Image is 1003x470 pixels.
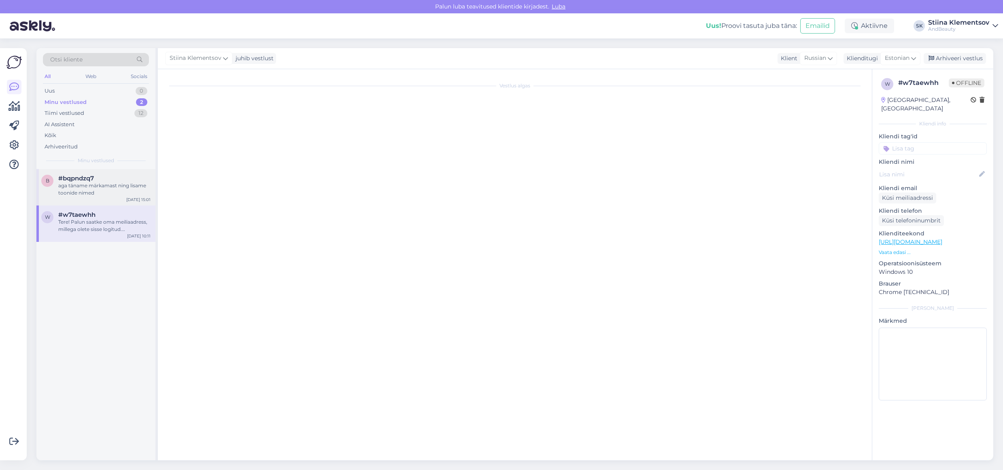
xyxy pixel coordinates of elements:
span: Russian [804,54,826,63]
div: All [43,71,52,82]
div: Vestlus algas [166,82,864,89]
div: AndBeauty [928,26,989,32]
div: Arhiveeritud [45,143,78,151]
div: Klienditugi [844,54,878,63]
span: w [45,214,50,220]
div: Socials [129,71,149,82]
div: Kõik [45,131,56,140]
div: Küsi telefoninumbrit [879,215,944,226]
div: [DATE] 15:01 [126,197,151,203]
div: Küsi meiliaadressi [879,193,936,203]
p: Märkmed [879,317,987,325]
div: AI Assistent [45,121,74,129]
div: Web [84,71,98,82]
span: Minu vestlused [78,157,114,164]
span: #w7taewhh [58,211,96,218]
input: Lisa tag [879,142,987,155]
div: Arhiveeri vestlus [924,53,986,64]
div: [PERSON_NAME] [879,305,987,312]
span: b [46,178,49,184]
span: w [885,81,890,87]
div: Stiina Klementsov [928,19,989,26]
div: Tiimi vestlused [45,109,84,117]
div: 12 [134,109,147,117]
span: Estonian [885,54,909,63]
p: Klienditeekond [879,229,987,238]
div: # w7taewhh [898,78,949,88]
p: Vaata edasi ... [879,249,987,256]
p: Kliendi nimi [879,158,987,166]
div: Proovi tasuta juba täna: [706,21,797,31]
p: Operatsioonisüsteem [879,259,987,268]
img: Askly Logo [6,55,22,70]
p: Chrome [TECHNICAL_ID] [879,288,987,296]
input: Lisa nimi [879,170,977,179]
span: Stiina Klementsov [170,54,221,63]
div: [DATE] 10:11 [127,233,151,239]
a: [URL][DOMAIN_NAME] [879,238,942,246]
span: Luba [549,3,568,10]
p: Kliendi tag'id [879,132,987,141]
div: Minu vestlused [45,98,87,106]
span: #bqpndzq7 [58,175,94,182]
div: 2 [136,98,147,106]
span: Otsi kliente [50,55,83,64]
p: Kliendi telefon [879,207,987,215]
div: [GEOGRAPHIC_DATA], [GEOGRAPHIC_DATA] [881,96,971,113]
div: SK [914,20,925,32]
p: Kliendi email [879,184,987,193]
span: Offline [949,78,984,87]
div: Aktiivne [845,19,894,33]
div: Tere! Palun saatke oma meiliaadress, millega olete sisse logitud. Tühjendame teie ostukorvi ja sa... [58,218,151,233]
div: Kliendi info [879,120,987,127]
button: Emailid [800,18,835,34]
b: Uus! [706,22,721,30]
p: Windows 10 [879,268,987,276]
div: aga täname märkamast ning lisame toonide nimed [58,182,151,197]
div: Klient [778,54,797,63]
div: 0 [136,87,147,95]
div: Uus [45,87,55,95]
a: Stiina KlementsovAndBeauty [928,19,998,32]
p: Brauser [879,279,987,288]
div: juhib vestlust [232,54,274,63]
